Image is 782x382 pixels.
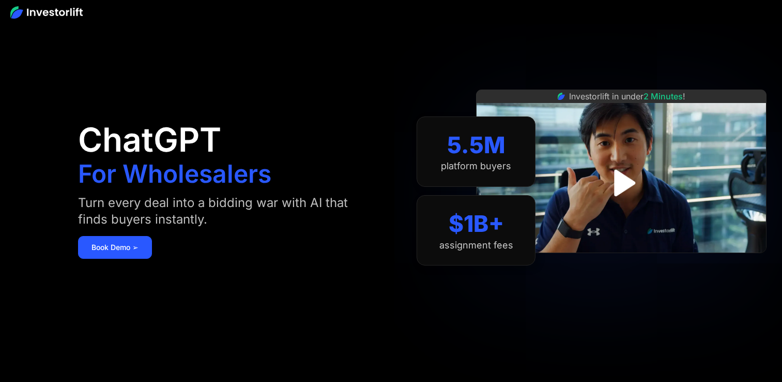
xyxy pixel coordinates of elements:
[78,195,360,228] div: Turn every deal into a bidding war with AI that finds buyers instantly.
[439,240,513,251] div: assignment fees
[569,90,685,102] div: Investorlift in under !
[78,236,152,259] a: Book Demo ➢
[599,160,645,206] a: open lightbox
[643,91,683,101] span: 2 Minutes
[447,131,505,159] div: 5.5M
[449,210,504,238] div: $1B+
[78,123,221,156] h1: ChatGPT
[544,258,699,271] iframe: Customer reviews powered by Trustpilot
[78,161,271,186] h1: For Wholesalers
[441,160,511,172] div: platform buyers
